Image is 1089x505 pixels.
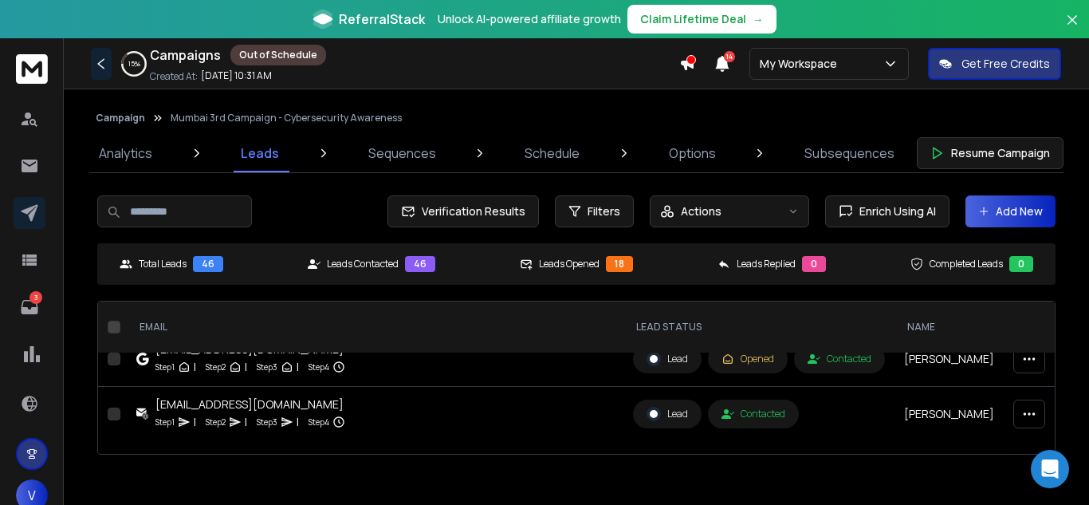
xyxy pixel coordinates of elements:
[917,137,1063,169] button: Resume Campaign
[297,414,299,430] p: |
[245,414,247,430] p: |
[127,302,623,353] th: EMAIL
[230,45,326,65] div: Out of Schedule
[96,112,145,124] button: Campaign
[206,414,226,430] p: Step 2
[1031,450,1069,488] div: Open Intercom Messenger
[387,195,539,227] button: Verification Results
[155,397,345,412] div: [EMAIL_ADDRESS][DOMAIN_NAME]
[368,144,436,163] p: Sequences
[760,56,843,72] p: My Workspace
[795,134,904,172] a: Subsequences
[539,258,600,270] p: Leads Opened
[853,203,936,219] span: Enrich Using AI
[588,203,620,219] span: Filters
[721,408,785,420] div: Contacted
[721,353,774,365] div: Opened
[206,359,226,375] p: Step 2
[825,195,949,227] button: Enrich Using AI
[193,256,223,272] div: 46
[89,134,162,172] a: Analytics
[231,134,289,172] a: Leads
[737,258,796,270] p: Leads Replied
[930,258,1003,270] p: Completed Leads
[155,414,175,430] p: Step 1
[669,144,716,163] p: Options
[327,258,399,270] p: Leads Contacted
[753,11,764,27] span: →
[194,414,196,430] p: |
[155,359,175,375] p: Step 1
[150,70,198,83] p: Created At:
[555,195,634,227] button: Filters
[1009,256,1033,272] div: 0
[309,414,329,430] p: Step 4
[201,69,272,82] p: [DATE] 10:31 AM
[405,256,435,272] div: 46
[139,258,187,270] p: Total Leads
[99,144,152,163] p: Analytics
[965,195,1056,227] button: Add New
[928,48,1061,80] button: Get Free Credits
[241,144,279,163] p: Leads
[623,302,894,353] th: LEAD STATUS
[804,144,894,163] p: Subsequences
[415,203,525,219] span: Verification Results
[647,352,688,366] div: Lead
[802,256,826,272] div: 0
[257,359,277,375] p: Step 3
[659,134,725,172] a: Options
[627,5,776,34] button: Claim Lifetime Deal→
[194,359,196,375] p: |
[515,134,589,172] a: Schedule
[245,359,247,375] p: |
[29,291,42,304] p: 3
[309,359,329,375] p: Step 4
[128,59,140,69] p: 15 %
[681,203,721,219] p: Actions
[647,407,688,421] div: Lead
[171,112,402,124] p: Mumbai 3rd Campaign - Cybersecurity Awareness
[297,359,299,375] p: |
[724,51,735,62] span: 14
[257,414,277,430] p: Step 3
[1062,10,1083,48] button: Close banner
[438,11,621,27] p: Unlock AI-powered affiliate growth
[525,144,580,163] p: Schedule
[606,256,633,272] div: 18
[14,291,45,323] a: 3
[961,56,1050,72] p: Get Free Credits
[150,45,221,65] h1: Campaigns
[339,10,425,29] span: ReferralStack
[359,134,446,172] a: Sequences
[808,353,871,365] div: Contacted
